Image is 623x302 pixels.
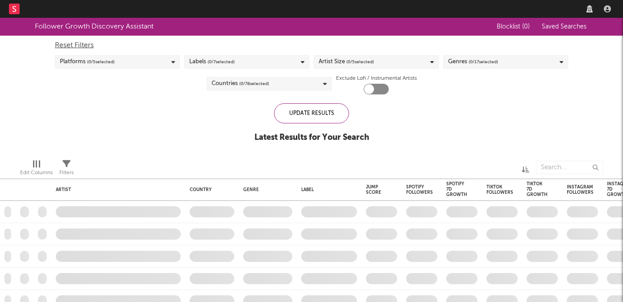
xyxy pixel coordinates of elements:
div: Genres [448,57,498,67]
span: ( 0 / 17 selected) [469,57,498,67]
div: Update Results [274,103,349,123]
div: Edit Columns [20,167,53,178]
div: Jump Score [366,184,384,195]
div: Artist Size [319,57,374,67]
span: ( 0 / 5 selected) [87,57,115,67]
div: Platforms [60,57,115,67]
span: ( 0 / 7 selected) [208,57,235,67]
div: Genre [243,187,288,192]
div: Instagram Followers [567,184,594,195]
input: Search... [536,161,603,174]
div: Filters [59,167,74,178]
div: Follower Growth Discovery Assistant [35,21,154,32]
div: Label [301,187,353,192]
div: Countries [212,78,269,89]
span: ( 0 / 5 selected) [346,57,374,67]
span: ( 0 / 78 selected) [239,78,269,89]
div: Country [190,187,230,192]
div: Tiktok 7D Growth [527,181,548,197]
div: Reset Filters [55,40,568,51]
div: Spotify 7D Growth [446,181,467,197]
span: ( 0 ) [522,24,530,30]
div: Tiktok Followers [486,184,513,195]
button: Saved Searches [539,23,588,30]
div: Edit Columns [20,156,53,182]
span: Saved Searches [542,24,588,30]
div: Labels [189,57,235,67]
div: Spotify Followers [406,184,433,195]
div: Artist [56,187,176,192]
span: Blocklist [497,24,530,30]
div: Filters [59,156,74,182]
label: Exclude Lofi / Instrumental Artists [336,73,417,84]
div: Latest Results for Your Search [254,132,369,143]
